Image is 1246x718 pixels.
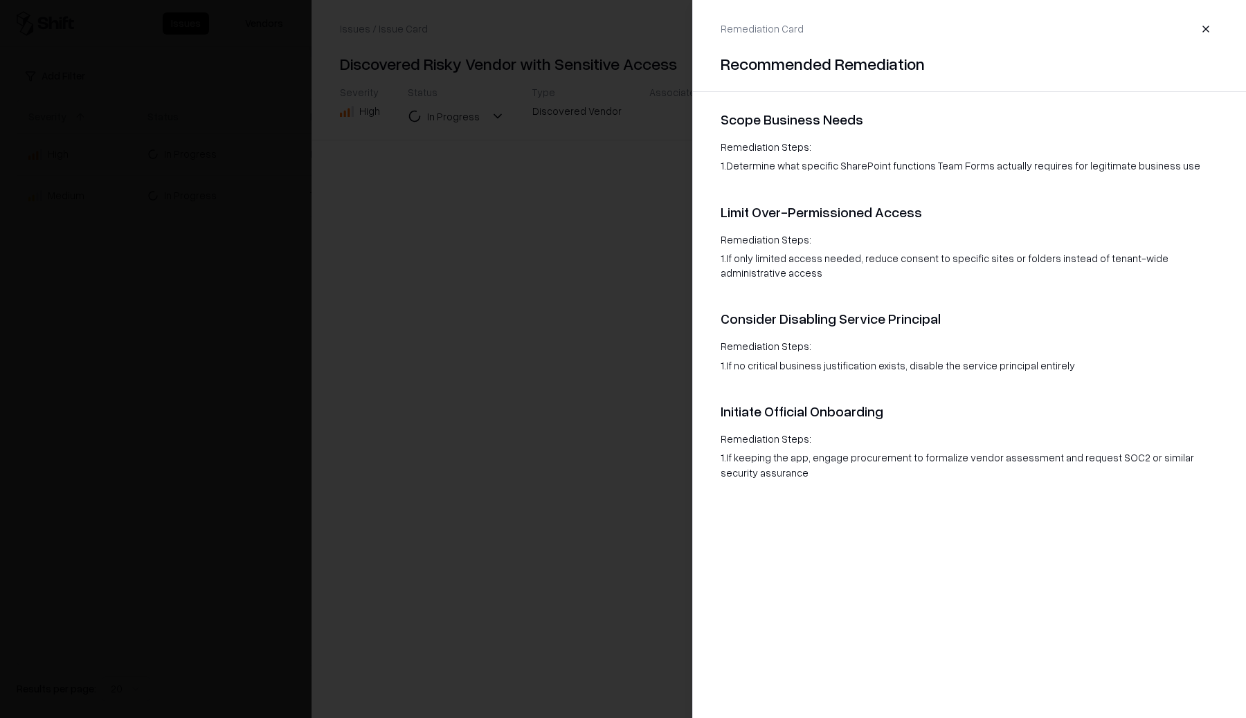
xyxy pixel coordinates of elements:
div: Remediation Steps: [721,233,1218,246]
div: Consider Disabling Service Principal [721,308,1218,329]
div: Scope Business Needs [721,109,1218,129]
div: 1 . If only limited access needed, reduce consent to specific sites or folders instead of tenant-... [721,251,1218,280]
div: 1 . If no critical business justification exists, disable the service principal entirely [721,358,1218,373]
div: 1 . If keeping the app, engage procurement to formalize vendor assessment and request SOC2 or sim... [721,450,1218,479]
div: Initiate Official Onboarding [721,401,1218,421]
div: Remediation Steps: [721,140,1218,153]
div: Remediation Steps: [721,340,1218,352]
p: Remediation Card [721,21,804,36]
h4: Recommended Remediation [721,53,1218,75]
div: Limit Over-Permissioned Access [721,201,1218,222]
div: Remediation Steps: [721,432,1218,445]
div: 1 . Determine what specific SharePoint functions Team Forms actually requires for legitimate busi... [721,158,1218,173]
